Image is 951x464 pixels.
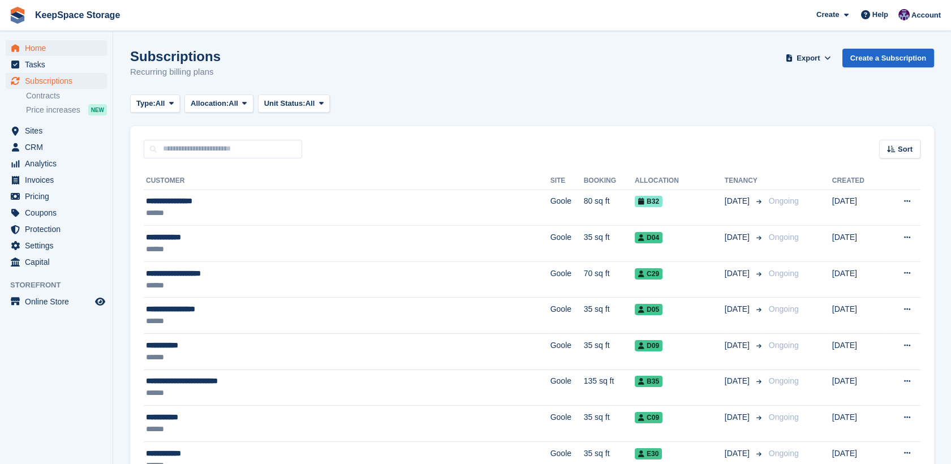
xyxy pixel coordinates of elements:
span: D05 [635,304,662,315]
span: B35 [635,376,662,387]
th: Allocation [635,172,725,190]
span: B32 [635,196,662,207]
span: Coupons [25,205,93,221]
a: menu [6,156,107,171]
td: 70 sq ft [584,261,635,298]
td: 35 sq ft [584,406,635,442]
span: [DATE] [725,195,752,207]
td: [DATE] [832,226,883,262]
span: Sort [898,144,913,155]
span: C09 [635,412,662,423]
a: Create a Subscription [842,49,934,67]
td: [DATE] [832,370,883,406]
span: [DATE] [725,411,752,423]
span: Online Store [25,294,93,310]
p: Recurring billing plans [130,66,221,79]
th: Booking [584,172,635,190]
a: menu [6,40,107,56]
a: menu [6,221,107,237]
span: Home [25,40,93,56]
span: Price increases [26,105,80,115]
span: [DATE] [725,340,752,351]
span: Settings [25,238,93,254]
td: Goole [550,406,584,442]
a: Contracts [26,91,107,101]
button: Export [784,49,833,67]
td: [DATE] [832,298,883,334]
a: menu [6,172,107,188]
h1: Subscriptions [130,49,221,64]
a: menu [6,254,107,270]
img: stora-icon-8386f47178a22dfd0bd8f6a31ec36ba5ce8667c1dd55bd0f319d3a0aa187defe.svg [9,7,26,24]
td: 35 sq ft [584,226,635,262]
span: Ongoing [769,376,799,385]
a: KeepSpace Storage [31,6,124,24]
span: Analytics [25,156,93,171]
a: Preview store [93,295,107,308]
span: Sites [25,123,93,139]
th: Tenancy [725,172,764,190]
span: Ongoing [769,196,799,205]
span: Ongoing [769,341,799,350]
span: Storefront [10,280,113,291]
a: menu [6,73,107,89]
span: Ongoing [769,304,799,313]
a: menu [6,294,107,310]
span: Help [872,9,888,20]
span: CRM [25,139,93,155]
span: All [305,98,315,109]
td: Goole [550,334,584,370]
a: Price increases NEW [26,104,107,116]
td: Goole [550,226,584,262]
td: 135 sq ft [584,370,635,406]
span: C29 [635,268,662,280]
th: Customer [144,172,550,190]
div: NEW [88,104,107,115]
span: [DATE] [725,375,752,387]
a: menu [6,205,107,221]
span: [DATE] [725,303,752,315]
img: Charlotte Jobling [898,9,910,20]
td: Goole [550,298,584,334]
button: Allocation: All [184,94,253,113]
span: Export [797,53,820,64]
span: D04 [635,232,662,243]
span: [DATE] [725,268,752,280]
span: [DATE] [725,448,752,459]
span: [DATE] [725,231,752,243]
span: Invoices [25,172,93,188]
a: menu [6,123,107,139]
span: Capital [25,254,93,270]
span: Ongoing [769,449,799,458]
span: Allocation: [191,98,229,109]
span: Protection [25,221,93,237]
span: Ongoing [769,413,799,422]
td: 80 sq ft [584,190,635,226]
span: Create [816,9,839,20]
span: All [156,98,165,109]
td: Goole [550,261,584,298]
td: 35 sq ft [584,334,635,370]
span: All [229,98,238,109]
a: menu [6,139,107,155]
td: Goole [550,190,584,226]
span: Type: [136,98,156,109]
td: [DATE] [832,190,883,226]
td: Goole [550,370,584,406]
a: menu [6,188,107,204]
td: [DATE] [832,406,883,442]
button: Type: All [130,94,180,113]
th: Created [832,172,883,190]
th: Site [550,172,584,190]
td: 35 sq ft [584,298,635,334]
span: Subscriptions [25,73,93,89]
span: E30 [635,448,662,459]
span: D09 [635,340,662,351]
button: Unit Status: All [258,94,330,113]
span: Pricing [25,188,93,204]
span: Unit Status: [264,98,305,109]
a: menu [6,57,107,72]
span: Ongoing [769,269,799,278]
td: [DATE] [832,261,883,298]
span: Account [911,10,941,21]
